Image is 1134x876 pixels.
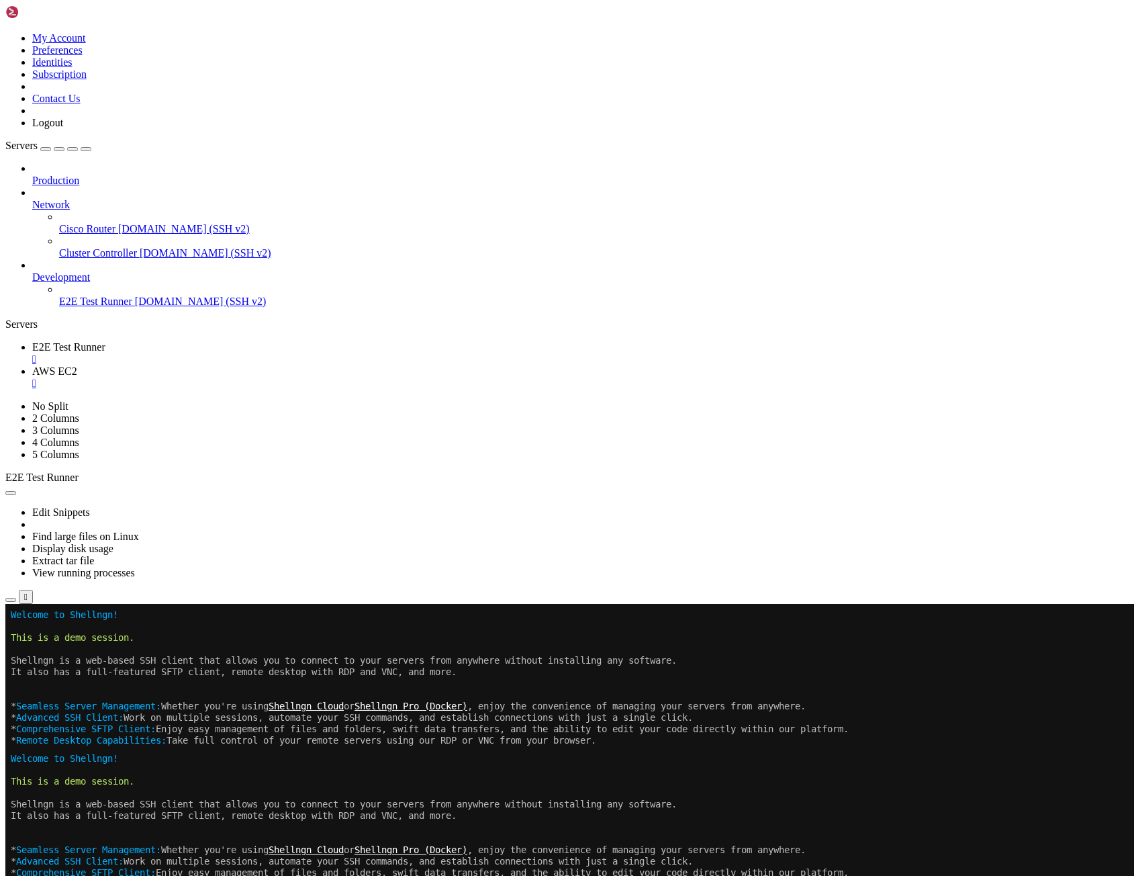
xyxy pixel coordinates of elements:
[5,131,959,142] x-row: * Take full control of your remote servers using our RDP or VNC from your browser.
[32,69,87,80] a: Subscription
[32,353,1129,365] a: 
[59,247,1129,259] a: Cluster Controller [DOMAIN_NAME] (SSH v2)
[5,318,1129,331] div: Servers
[59,283,1129,308] li: E2E Test Runner [DOMAIN_NAME] (SSH v2)
[5,5,113,16] span: Welcome to Shellngn!
[59,296,1129,308] a: E2E Test Runner [DOMAIN_NAME] (SSH v2)
[11,142,124,153] span: Mobile Compatibility:
[32,507,90,518] a: Edit Snippets
[32,175,1129,187] a: Production
[140,247,271,259] span: [DOMAIN_NAME] (SSH v2)
[32,271,1129,283] a: Development
[19,590,33,604] button: 
[5,140,38,151] span: Servers
[5,211,11,222] div: (0, 18)
[11,120,150,130] span: Comprehensive SFTP Client:
[32,187,1129,259] li: Network
[59,223,1129,235] a: Cisco Router [DOMAIN_NAME] (SSH v2)
[32,531,139,542] a: Find large files on Linux
[5,177,959,188] x-row: More information at:
[5,140,91,151] a: Servers
[5,62,959,74] x-row: It also has a full-featured SFTP client, remote desktop with RDP and VNC, and more.
[59,223,115,234] span: Cisco Router
[5,142,959,154] x-row: * Experience the same robust functionality and convenience on your mobile devices, for seamless s...
[32,412,79,424] a: 2 Columns
[59,247,137,259] span: Cluster Controller
[32,93,81,104] a: Contact Us
[118,223,250,234] span: [DOMAIN_NAME] (SSH v2)
[32,199,70,210] span: Network
[59,296,132,307] span: E2E Test Runner
[135,296,267,307] span: [DOMAIN_NAME] (SSH v2)
[32,437,79,448] a: 4 Columns
[113,177,209,187] span: https://shellngn.com
[32,400,68,412] a: No Split
[59,211,1129,235] li: Cisco Router [DOMAIN_NAME] (SSH v2)
[11,108,118,119] span: Advanced SSH Client:
[32,271,90,283] span: Development
[32,56,73,68] a: Identities
[11,131,161,142] span: Remote Desktop Capabilities:
[349,97,462,107] span: https://shellngn.com/pro-docker/
[5,120,959,131] x-row: * Enjoy easy management of files and folders, swift data transfers, and the ability to edit your ...
[32,163,1129,187] li: Production
[32,378,1129,390] a: 
[5,5,83,19] img: Shellngn
[32,199,1129,211] a: Network
[5,472,79,483] span: E2E Test Runner
[11,97,156,107] span: Seamless Server Management:
[32,259,1129,308] li: Development
[5,51,959,62] x-row: Shellngn is a web-based SSH client that allows you to connect to your servers from anywhere witho...
[32,365,77,377] span: AWS EC2
[32,555,94,566] a: Extract tar file
[32,44,83,56] a: Preferences
[32,567,135,578] a: View running processes
[32,341,105,353] span: E2E Test Runner
[32,341,1129,365] a: E2E Test Runner
[263,97,338,107] span: https://shellngn.com/cloud/
[32,543,113,554] a: Display disk usage
[5,108,959,120] x-row: * Work on multiple sessions, automate your SSH commands, and establish connections with just a si...
[32,117,63,128] a: Logout
[32,365,1129,390] a: AWS EC2
[59,235,1129,259] li: Cluster Controller [DOMAIN_NAME] (SSH v2)
[5,97,959,108] x-row: * Whether you're using or , enjoy the convenience of managing your servers from anywhere.
[5,200,349,210] span: To get started, please use the left side bar to add your server.
[32,425,79,436] a: 3 Columns
[5,28,129,39] span: This is a demo session.
[32,32,86,44] a: My Account
[32,449,79,460] a: 5 Columns
[32,175,79,186] span: Production
[24,592,28,602] div: 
